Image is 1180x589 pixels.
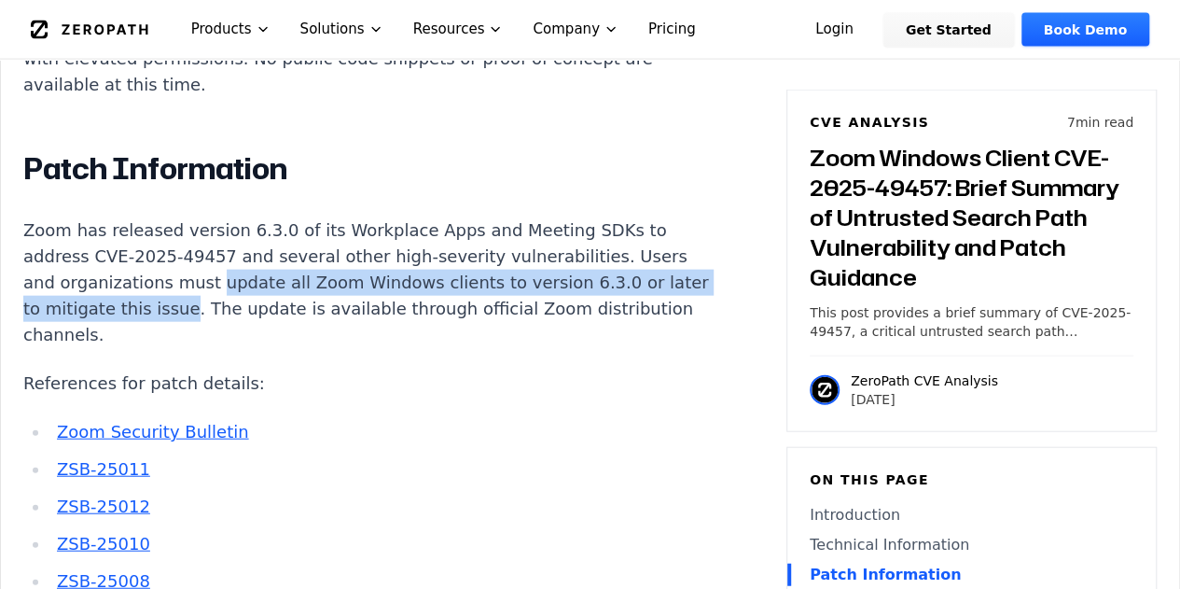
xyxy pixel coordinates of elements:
p: References for patch details: [23,371,717,397]
a: Patch Information [810,564,1133,586]
a: Book Demo [1021,13,1149,47]
h3: Zoom Windows Client CVE-2025-49457: Brief Summary of Untrusted Search Path Vulnerability and Patc... [810,143,1133,292]
h2: Patch Information [23,150,717,188]
p: [DATE] [851,390,998,409]
p: ZeroPath CVE Analysis [851,372,998,390]
h6: On this page [810,470,1133,489]
a: Introduction [810,504,1133,526]
p: This post provides a brief summary of CVE-2025-49457, a critical untrusted search path vulnerabil... [810,303,1133,341]
a: Get Started [883,13,1014,47]
a: Zoom Security Bulletin [57,422,249,442]
img: ZeroPath CVE Analysis [810,375,840,405]
h6: CVE Analysis [810,113,929,132]
p: Zoom has released version 6.3.0 of its Workplace Apps and Meeting SDKs to address CVE-2025-49457 ... [23,217,717,348]
a: Technical Information [810,534,1133,556]
a: Login [793,13,876,47]
a: ZSB-25011 [57,459,150,479]
a: ZSB-25012 [57,497,150,516]
p: 7 min read [1067,113,1133,132]
a: ZSB-25010 [57,534,150,554]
